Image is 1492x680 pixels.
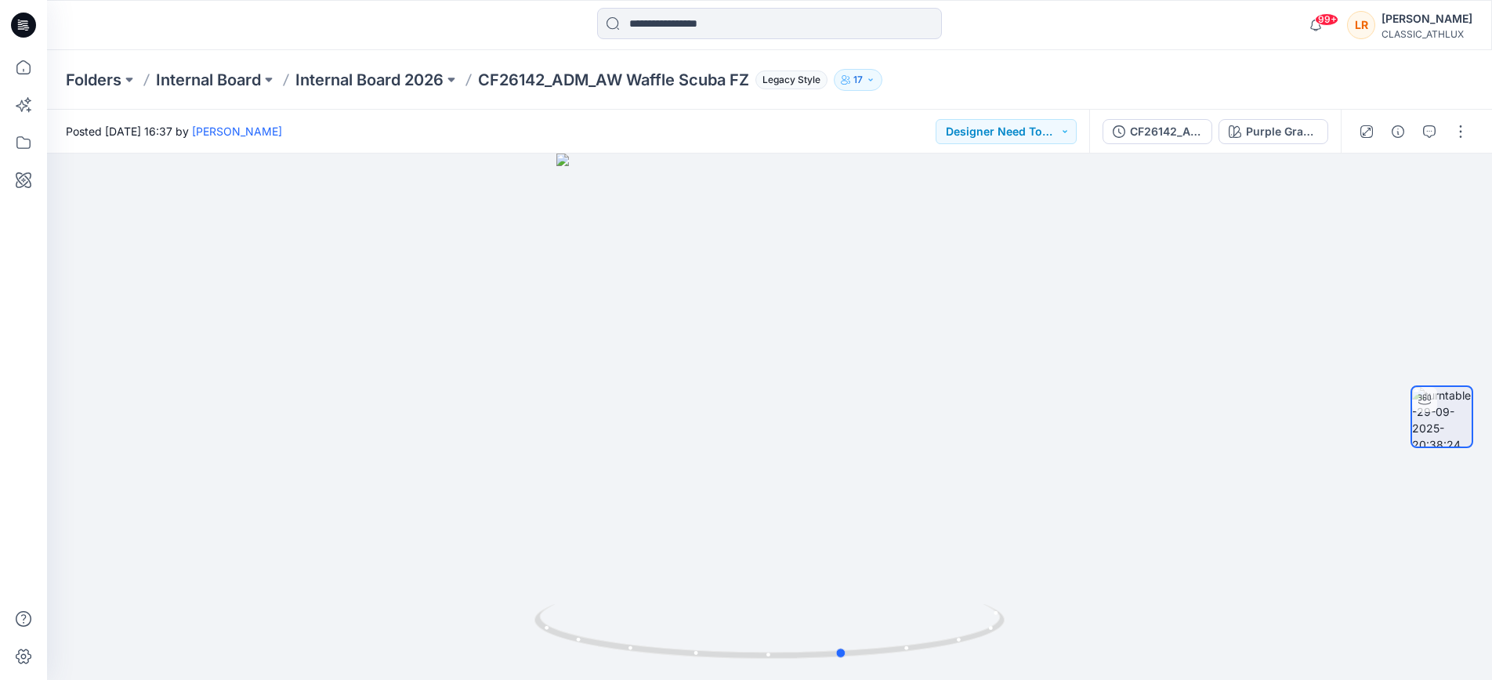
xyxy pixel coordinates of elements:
[192,125,282,138] a: [PERSON_NAME]
[66,123,282,139] span: Posted [DATE] 16:37 by
[1385,119,1411,144] button: Details
[1382,28,1472,40] div: CLASSIC_ATHLUX
[1347,11,1375,39] div: LR
[749,69,827,91] button: Legacy Style
[478,69,749,91] p: CF26142_ADM_AW Waffle Scuba FZ
[66,69,121,91] a: Folders
[1219,119,1328,144] button: Purple Granite
[755,71,827,89] span: Legacy Style
[1412,387,1472,447] img: turntable-29-09-2025-20:38:24
[1130,123,1202,140] div: CF26142_ADM_AW Waffle Scuba FZ
[1103,119,1212,144] button: CF26142_ADM_AW Waffle Scuba FZ
[156,69,261,91] a: Internal Board
[1315,13,1338,26] span: 99+
[853,71,863,89] p: 17
[295,69,444,91] a: Internal Board 2026
[834,69,882,91] button: 17
[1246,123,1318,140] div: Purple Granite
[1382,9,1472,28] div: [PERSON_NAME]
